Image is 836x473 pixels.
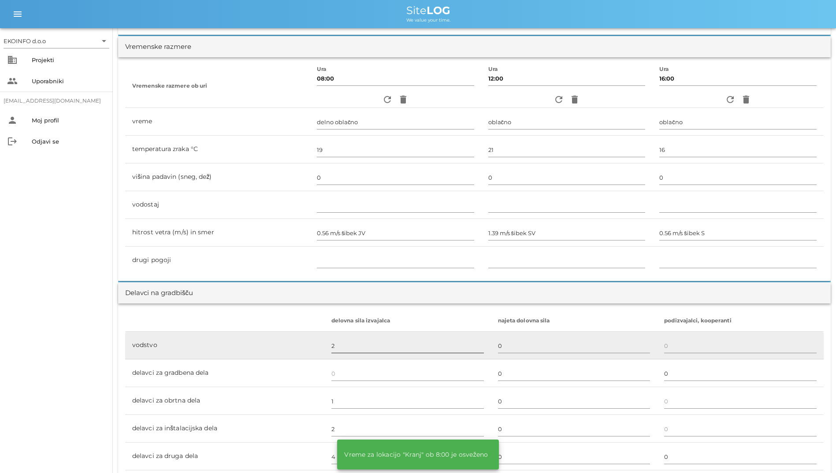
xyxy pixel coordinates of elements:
[32,56,106,63] div: Projekti
[741,94,751,105] i: delete
[324,310,491,332] th: delovna sila izvajalca
[125,443,324,470] td: delavci za druga dela
[664,366,817,381] input: 0
[398,94,409,105] i: delete
[32,78,106,85] div: Uporabniki
[125,42,191,52] div: Vremenske razmere
[498,394,650,408] input: 0
[125,64,310,108] th: Vremenske razmere ob uri
[331,450,484,464] input: 0
[554,94,564,105] i: refresh
[125,108,310,136] td: vreme
[382,94,393,105] i: refresh
[569,94,580,105] i: delete
[498,422,650,436] input: 0
[491,310,658,332] th: najeta dolovna sila
[12,9,23,19] i: menu
[32,117,106,124] div: Moj profil
[317,66,327,73] label: Ura
[125,219,310,247] td: hitrost vetra (m/s) in smer
[657,310,824,332] th: podizvajalci, kooperanti
[125,332,324,359] td: vodstvo
[337,444,495,465] div: Vreme za lokacijo "Kranj" ob 8:00 je osveženo
[331,422,484,436] input: 0
[725,94,736,105] i: refresh
[125,163,310,191] td: višina padavin (sneg, dež)
[125,415,324,443] td: delavci za inštalacijska dela
[498,366,650,381] input: 0
[7,136,18,147] i: logout
[664,422,817,436] input: 0
[125,191,310,219] td: vodostaj
[125,136,310,163] td: temperatura zraka °C
[406,4,450,17] span: Site
[7,55,18,65] i: business
[32,138,106,145] div: Odjavi se
[664,339,817,353] input: 0
[7,115,18,126] i: person
[125,359,324,387] td: delavci za gradbena dela
[331,366,484,381] input: 0
[664,394,817,408] input: 0
[498,450,650,464] input: 0
[7,76,18,86] i: people
[331,394,484,408] input: 0
[99,36,109,46] i: arrow_drop_down
[427,4,450,17] b: LOG
[4,34,109,48] div: EKOINFO d.o.o
[406,17,450,23] span: We value your time.
[659,66,669,73] label: Ura
[664,450,817,464] input: 0
[4,37,46,45] div: EKOINFO d.o.o
[125,387,324,415] td: delavci za obrtna dela
[331,339,484,353] input: 0
[792,431,836,473] iframe: Chat Widget
[125,247,310,274] td: drugi pogoji
[488,66,498,73] label: Ura
[125,288,193,298] div: Delavci na gradbišču
[498,339,650,353] input: 0
[792,431,836,473] div: Pripomoček za klepet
